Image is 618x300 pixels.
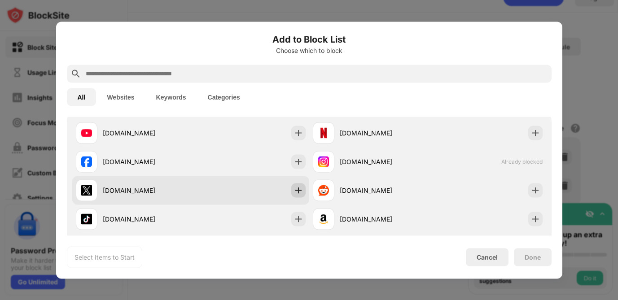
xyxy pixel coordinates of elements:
[70,68,81,79] img: search.svg
[340,128,428,138] div: [DOMAIN_NAME]
[340,214,428,224] div: [DOMAIN_NAME]
[81,185,92,196] img: favicons
[75,252,135,261] div: Select Items to Start
[340,157,428,166] div: [DOMAIN_NAME]
[145,88,197,106] button: Keywords
[197,88,251,106] button: Categories
[67,47,552,54] div: Choose which to block
[103,157,191,166] div: [DOMAIN_NAME]
[67,32,552,46] h6: Add to Block List
[525,253,541,261] div: Done
[318,213,329,224] img: favicons
[81,213,92,224] img: favicons
[477,253,498,261] div: Cancel
[67,88,96,106] button: All
[103,214,191,224] div: [DOMAIN_NAME]
[318,185,329,196] img: favicons
[318,127,329,138] img: favicons
[103,186,191,195] div: [DOMAIN_NAME]
[103,128,191,138] div: [DOMAIN_NAME]
[318,156,329,167] img: favicons
[340,186,428,195] div: [DOMAIN_NAME]
[81,156,92,167] img: favicons
[81,127,92,138] img: favicons
[96,88,145,106] button: Websites
[501,158,543,165] span: Already blocked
